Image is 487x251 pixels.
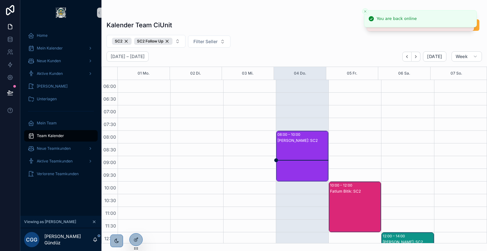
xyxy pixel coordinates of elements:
a: Neue Kunden [24,55,98,67]
span: 12:00 [103,236,118,241]
span: Week [456,54,468,59]
div: You are back online [377,16,417,22]
span: 10:00 [103,185,118,190]
a: Neue Teamkunden [24,143,98,154]
button: 01 Mo. [138,67,150,80]
h1: Kalender Team CiUnit [107,21,172,30]
span: 08:00 [102,134,118,140]
a: Mein Team [24,117,98,129]
button: 06 Sa. [398,67,410,80]
span: 06:30 [102,96,118,102]
span: Filter Seller [193,38,218,45]
button: 07 So. [451,67,462,80]
button: Back [402,52,412,62]
span: Unterlagen [37,96,57,102]
div: [PERSON_NAME]: SC2 [383,240,433,245]
div: SC2 Follow Up [134,38,172,45]
span: 08:30 [102,147,118,152]
span: Viewing as [PERSON_NAME] [24,219,76,224]
button: Next [412,52,420,62]
button: Unselect SC_2_FOLLOW_UP [134,38,172,45]
div: 10:00 – 12:00 [330,182,354,188]
h2: [DATE] – [DATE] [111,53,145,60]
div: scrollable content [20,25,101,188]
button: Select Button [188,36,231,48]
img: App logo [56,8,66,18]
button: 04 Do. [294,67,306,80]
span: Verlorene Teamkunden [37,171,79,176]
button: 02 Di. [190,67,201,80]
button: Unselect SC_2 [112,38,132,45]
a: Unterlagen [24,93,98,105]
span: Aktive Kunden [37,71,63,76]
span: 10:30 [103,198,118,203]
div: 10:00 – 12:00Fatlum Bitik: SC2 [329,182,381,232]
p: [PERSON_NAME] Gündüz [44,233,93,246]
span: Neue Kunden [37,58,61,63]
span: Aktive Teamkunden [37,159,73,164]
a: [PERSON_NAME] [24,81,98,92]
button: Close toast [362,8,368,15]
span: 11:30 [104,223,118,228]
span: 07:30 [102,122,118,127]
span: Mein Kalender [37,46,63,51]
a: Team Kalender [24,130,98,142]
span: Team Kalender [37,133,64,138]
a: Mein Kalender [24,43,98,54]
div: 08:00 – 10:00 [277,131,302,138]
button: [DATE] [423,51,446,62]
span: Mein Team [37,121,57,126]
div: 08:00 – 10:00[PERSON_NAME]: SC2 [276,131,328,181]
a: Verlorene Teamkunden [24,168,98,180]
a: Home [24,30,98,41]
span: Neue Teamkunden [37,146,71,151]
span: 11:00 [104,210,118,216]
span: [PERSON_NAME] [37,84,68,89]
span: 09:30 [102,172,118,178]
button: Week [451,51,482,62]
a: Aktive Teamkunden [24,155,98,167]
button: Select Button [107,35,185,48]
button: 05 Fr. [347,67,357,80]
button: 03 Mi. [242,67,254,80]
div: Fatlum Bitik: SC2 [330,189,380,194]
span: [DATE] [427,54,442,59]
div: 12:00 – 14:00 [383,233,406,239]
div: [PERSON_NAME]: SC2 [277,138,328,143]
div: SC2 [112,38,132,45]
span: Home [37,33,48,38]
span: 07:00 [102,109,118,114]
span: CGG [26,236,37,243]
span: 09:00 [102,160,118,165]
a: Aktive Kunden [24,68,98,79]
span: 06:00 [102,83,118,89]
